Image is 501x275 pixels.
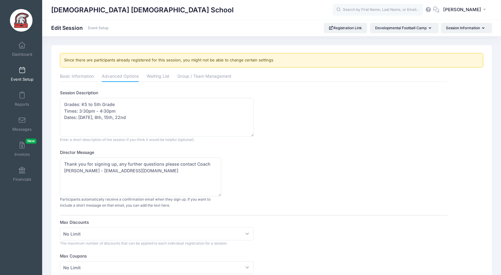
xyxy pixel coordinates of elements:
span: Developmental Football Camp [375,26,427,30]
span: [PERSON_NAME] [443,6,481,13]
span: Invoices [14,152,30,157]
button: Session Information [441,23,492,33]
a: Basic Information [60,71,94,82]
div: Since there are participants already registered for this session, you might not be able to change... [60,53,483,67]
h1: Edit Session [51,25,109,31]
span: Participants automatically receive a confirmation email when they sign up. If you want to include... [60,197,210,208]
label: Max Discounts [60,219,254,225]
span: No Limit [63,231,81,237]
span: Reports [15,102,29,107]
span: Financials [13,177,31,182]
button: Developmental Football Camp [370,23,439,33]
a: Messages [8,114,36,135]
a: Event Setup [8,64,36,85]
label: Max Coupons [60,253,254,259]
a: Reports [8,89,36,110]
a: InvoicesNew [8,139,36,160]
a: Advanced Options [102,71,139,82]
a: Dashboard [8,39,36,60]
a: Financials [8,164,36,185]
a: Event Setup [88,26,109,30]
span: No Limit [63,264,81,271]
label: Director Message [60,149,254,155]
a: Group / Team Management [177,71,232,82]
a: Waiting List [147,71,170,82]
span: The maximum number of discounts that can be applied to each individual registration for a session. [60,241,228,245]
span: Messages [12,127,32,132]
a: Registration Link [324,23,367,33]
h1: [DEMOGRAPHIC_DATA] [DEMOGRAPHIC_DATA] School [51,3,234,17]
input: Search by First Name, Last Name, or Email... [333,4,423,16]
button: [PERSON_NAME] [439,3,492,17]
span: No Limit [60,261,254,274]
label: Session Description [60,90,254,96]
img: Evangelical Christian School [10,9,33,32]
span: Enter a short description of the session if you think it would be helpful (optional). [60,137,194,142]
textarea: Thank you for signing up, any further questions please contact Coach [PERSON_NAME] - [EMAIL_ADDRE... [60,158,221,196]
span: No Limit [60,227,254,240]
textarea: Grades: K5 to 5th Grade Times: 3:30pm - 4:30pm Dates: [DATE], 8th, 15th, 22nd [60,98,254,137]
span: Event Setup [11,77,33,82]
span: Dashboard [12,52,32,57]
span: New [26,139,36,144]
